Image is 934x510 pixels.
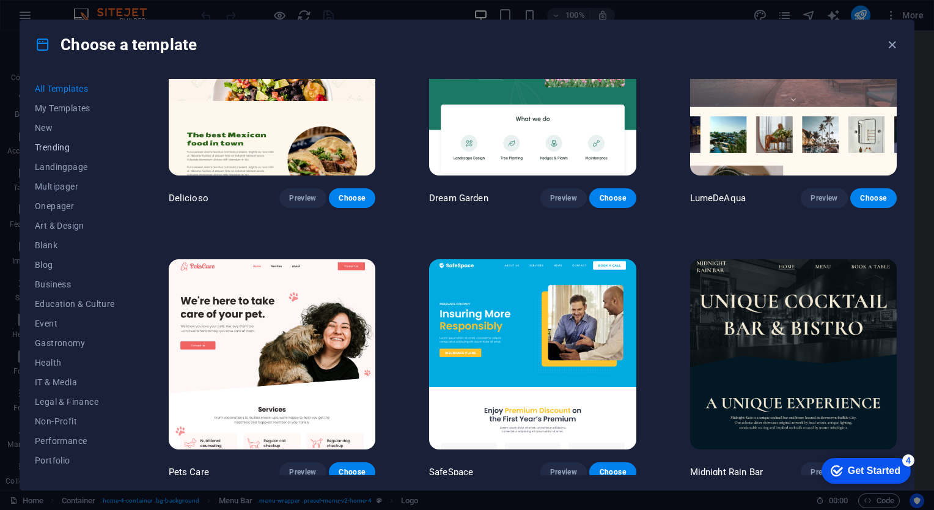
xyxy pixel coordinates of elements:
[550,467,577,477] span: Preview
[329,462,375,482] button: Choose
[599,467,626,477] span: Choose
[169,192,208,204] p: Delicioso
[35,338,115,348] span: Gastronomy
[279,462,326,482] button: Preview
[860,193,887,203] span: Choose
[35,182,115,191] span: Multipager
[339,193,366,203] span: Choose
[429,466,473,478] p: SafeSpace
[35,84,115,94] span: All Templates
[35,333,115,353] button: Gastronomy
[35,397,115,407] span: Legal & Finance
[35,431,115,451] button: Performance
[599,193,626,203] span: Choose
[589,462,636,482] button: Choose
[35,196,115,216] button: Onepager
[550,193,577,203] span: Preview
[35,103,115,113] span: My Templates
[35,260,115,270] span: Blog
[35,358,115,368] span: Health
[35,456,115,465] span: Portfolio
[35,392,115,412] button: Legal & Finance
[329,188,375,208] button: Choose
[811,193,837,203] span: Preview
[35,221,115,231] span: Art & Design
[289,467,316,477] span: Preview
[429,192,488,204] p: Dream Garden
[339,467,366,477] span: Choose
[35,216,115,235] button: Art & Design
[540,188,587,208] button: Preview
[35,299,115,309] span: Education & Culture
[35,235,115,255] button: Blank
[35,353,115,372] button: Health
[35,177,115,196] button: Multipager
[35,319,115,328] span: Event
[35,138,115,157] button: Trending
[35,275,115,294] button: Business
[35,372,115,392] button: IT & Media
[35,412,115,431] button: Non-Profit
[850,188,897,208] button: Choose
[35,240,115,250] span: Blank
[811,467,837,477] span: Preview
[10,6,99,32] div: Get Started 4 items remaining, 20% complete
[35,118,115,138] button: New
[289,193,316,203] span: Preview
[35,142,115,152] span: Trending
[429,259,636,450] img: SafeSpace
[90,2,103,15] div: 4
[35,98,115,118] button: My Templates
[35,416,115,426] span: Non-Profit
[35,79,115,98] button: All Templates
[801,188,847,208] button: Preview
[35,451,115,470] button: Portfolio
[35,201,115,211] span: Onepager
[589,188,636,208] button: Choose
[690,259,897,450] img: Midnight Rain Bar
[35,377,115,387] span: IT & Media
[690,466,763,478] p: Midnight Rain Bar
[35,314,115,333] button: Event
[169,259,375,450] img: Pets Care
[801,462,847,482] button: Preview
[540,462,587,482] button: Preview
[35,436,115,446] span: Performance
[690,192,746,204] p: LumeDeAqua
[35,279,115,289] span: Business
[35,123,115,133] span: New
[279,188,326,208] button: Preview
[36,13,89,24] div: Get Started
[35,157,115,177] button: Landingpage
[35,255,115,275] button: Blog
[35,35,197,54] h4: Choose a template
[35,162,115,172] span: Landingpage
[35,294,115,314] button: Education & Culture
[169,466,209,478] p: Pets Care
[35,470,115,490] button: Services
